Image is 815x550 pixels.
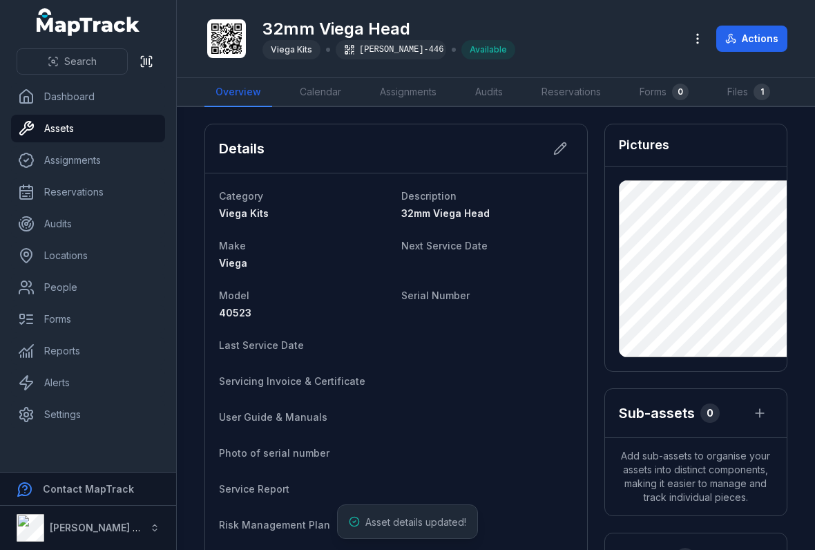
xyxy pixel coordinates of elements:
[530,78,612,107] a: Reservations
[619,135,669,155] h3: Pictures
[219,190,263,202] span: Category
[219,483,289,495] span: Service Report
[464,78,514,107] a: Audits
[219,375,365,387] span: Servicing Invoice & Certificate
[219,411,327,423] span: User Guide & Manuals
[401,207,490,219] span: 32mm Viega Head
[11,115,165,142] a: Assets
[365,516,466,528] span: Asset details updated!
[401,240,488,252] span: Next Service Date
[336,40,446,59] div: [PERSON_NAME]-446
[11,305,165,333] a: Forms
[11,274,165,301] a: People
[369,78,448,107] a: Assignments
[271,44,312,55] span: Viega Kits
[629,78,700,107] a: Forms0
[64,55,97,68] span: Search
[11,242,165,269] a: Locations
[700,404,720,423] div: 0
[619,404,695,423] h2: Sub-assets
[11,369,165,397] a: Alerts
[11,178,165,206] a: Reservations
[461,40,515,59] div: Available
[219,307,251,319] span: 40523
[11,146,165,174] a: Assignments
[37,8,140,36] a: MapTrack
[754,84,770,100] div: 1
[219,139,265,158] h2: Details
[401,190,457,202] span: Description
[219,339,304,351] span: Last Service Date
[11,337,165,365] a: Reports
[204,78,272,107] a: Overview
[289,78,352,107] a: Calendar
[219,240,246,252] span: Make
[219,447,329,459] span: Photo of serial number
[716,26,787,52] button: Actions
[716,78,781,107] a: Files1
[11,83,165,111] a: Dashboard
[219,257,247,269] span: Viega
[401,290,470,301] span: Serial Number
[672,84,689,100] div: 0
[50,522,146,533] strong: [PERSON_NAME] Air
[11,401,165,428] a: Settings
[17,48,128,75] button: Search
[219,207,269,219] span: Viega Kits
[219,290,249,301] span: Model
[219,519,330,531] span: Risk Management Plan
[605,438,787,515] span: Add sub-assets to organise your assets into distinct components, making it easier to manage and t...
[262,18,515,40] h1: 32mm Viega Head
[43,483,134,495] strong: Contact MapTrack
[11,210,165,238] a: Audits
